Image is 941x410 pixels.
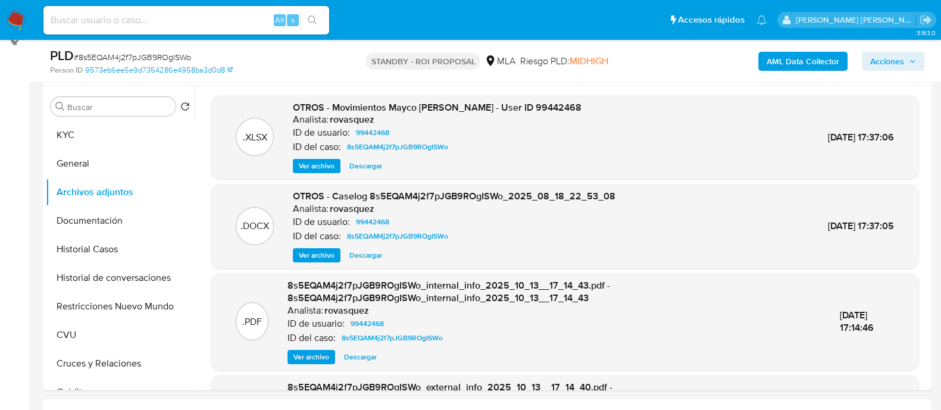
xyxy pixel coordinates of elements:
[46,178,195,206] button: Archivos adjuntos
[243,131,267,144] p: .XLSX
[287,318,345,330] p: ID de usuario:
[678,14,745,26] span: Accesos rápidos
[293,230,341,242] p: ID del caso:
[324,305,369,317] h6: rovasquez
[46,378,195,406] button: Créditos
[347,229,448,243] span: 8s5EQAM4j2f7pJGB9ROgISWo
[46,149,195,178] button: General
[342,140,453,154] a: 8s5EQAM4j2f7pJGB9ROgISWo
[349,160,382,172] span: Descargar
[828,219,894,233] span: [DATE] 17:37:05
[242,315,262,328] p: .PDF
[862,52,924,71] button: Acciones
[330,203,374,215] h6: rovasquez
[520,55,608,68] span: Riesgo PLD:
[870,52,904,71] span: Acciones
[346,317,389,331] a: 99442468
[50,46,74,65] b: PLD
[351,317,384,331] span: 99442468
[351,126,394,140] a: 99442468
[343,159,388,173] button: Descargar
[50,65,83,76] b: Person ID
[291,14,295,26] span: s
[67,102,171,112] input: Buscar
[349,249,382,261] span: Descargar
[43,12,329,28] input: Buscar usuario o caso...
[916,28,935,37] span: 3.163.0
[275,14,285,26] span: Alt
[330,114,374,126] h6: rovasquez
[293,114,329,126] p: Analista:
[342,331,443,345] span: 8s5EQAM4j2f7pJGB9ROgISWo
[74,51,191,63] span: # 8s5EQAM4j2f7pJGB9ROgISWo
[569,54,608,68] span: MIDHIGH
[756,15,767,25] a: Notificaciones
[343,248,388,262] button: Descargar
[366,53,480,70] p: STANDBY - ROI PROPOSAL
[338,350,383,364] button: Descargar
[293,141,341,153] p: ID del caso:
[287,350,335,364] button: Ver archivo
[287,332,336,344] p: ID del caso:
[46,206,195,235] button: Documentación
[240,220,269,233] p: .DOCX
[287,305,323,317] p: Analista:
[293,159,340,173] button: Ver archivo
[796,14,916,26] p: emmanuel.vitiello@mercadolibre.com
[46,235,195,264] button: Historial Casos
[828,130,894,144] span: [DATE] 17:37:06
[46,121,195,149] button: KYC
[484,55,515,68] div: MLA
[342,229,453,243] a: 8s5EQAM4j2f7pJGB9ROgISWo
[767,52,839,71] b: AML Data Collector
[351,215,394,229] a: 99442468
[287,380,612,407] span: 8s5EQAM4j2f7pJGB9ROgISWo_external_info_2025_10_13__17_14_40.pdf - 8s5EQAM4j2f7pJGB9ROgISWo_extern...
[46,321,195,349] button: CVU
[293,189,615,203] span: OTROS - Caselog 8s5EQAM4j2f7pJGB9ROgISWo_2025_08_18_22_53_08
[293,248,340,262] button: Ver archivo
[347,140,448,154] span: 8s5EQAM4j2f7pJGB9ROgISWo
[55,102,65,111] button: Buscar
[299,160,334,172] span: Ver archivo
[920,14,932,26] a: Salir
[300,12,324,29] button: search-icon
[293,127,350,139] p: ID de usuario:
[85,65,233,76] a: 9573eb6ee5e9d7354286e4958ba3d0d8
[293,351,329,363] span: Ver archivo
[758,52,848,71] button: AML Data Collector
[344,351,377,363] span: Descargar
[299,249,334,261] span: Ver archivo
[337,331,448,345] a: 8s5EQAM4j2f7pJGB9ROgISWo
[356,126,389,140] span: 99442468
[356,215,389,229] span: 99442468
[46,292,195,321] button: Restricciones Nuevo Mundo
[287,278,610,305] span: 8s5EQAM4j2f7pJGB9ROgISWo_internal_info_2025_10_13__17_14_43.pdf - 8s5EQAM4j2f7pJGB9ROgISWo_intern...
[46,349,195,378] button: Cruces y Relaciones
[180,102,190,115] button: Volver al orden por defecto
[46,264,195,292] button: Historial de conversaciones
[293,101,582,114] span: OTROS - Movimientos Mayco [PERSON_NAME] - User ID 99442468
[293,216,350,228] p: ID de usuario:
[293,203,329,215] p: Analista:
[840,308,874,335] span: [DATE] 17:14:46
